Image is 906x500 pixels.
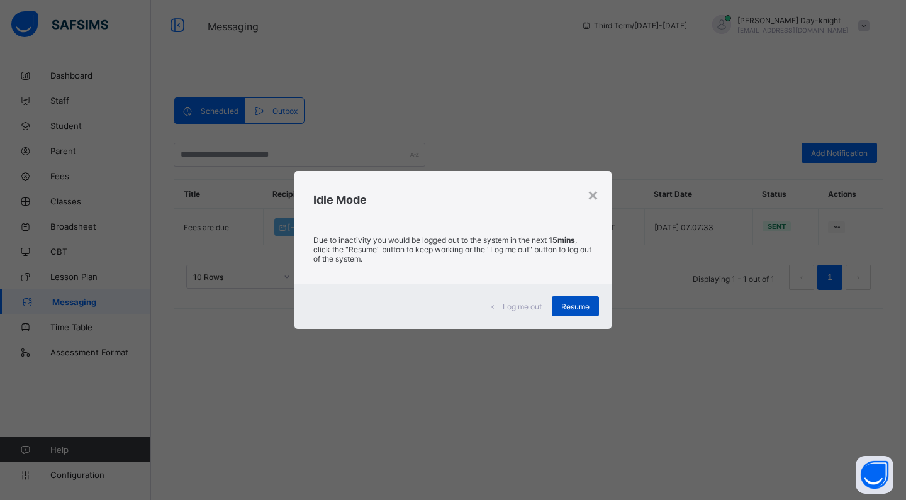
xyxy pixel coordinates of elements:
[503,302,542,311] span: Log me out
[587,184,599,205] div: ×
[549,235,575,245] strong: 15mins
[856,456,893,494] button: Open asap
[313,235,593,264] p: Due to inactivity you would be logged out to the system in the next , click the "Resume" button t...
[313,193,593,206] h2: Idle Mode
[561,302,590,311] span: Resume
